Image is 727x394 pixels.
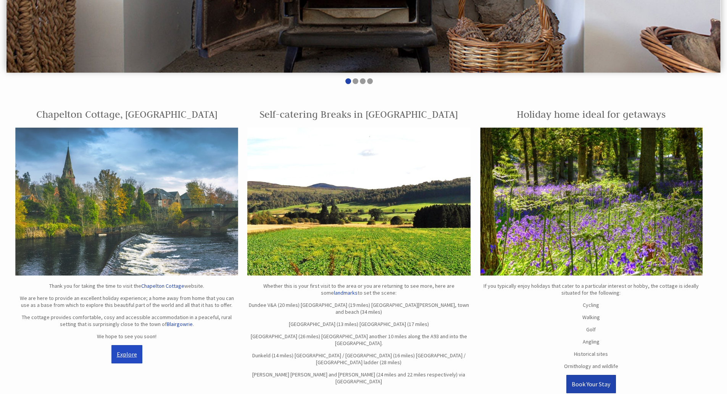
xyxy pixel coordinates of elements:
a: Blairgowrie [167,321,193,328]
p: [GEOGRAPHIC_DATA] (26 miles) [GEOGRAPHIC_DATA] another 10 miles along the A93 and into the [GEOGR... [247,333,470,347]
p: Angling [480,338,703,345]
a: Chapelton Cottage [141,282,184,289]
p: Cycling [480,302,703,308]
p: Ornithology and wildlife [480,363,703,370]
p: We are here to provide an excellent holiday experience; a home away from home that you can use as... [15,295,238,308]
p: If you typically enjoy holidays that cater to a particular interest or hobby, the cottage is idea... [480,282,703,296]
p: Historical sites [480,350,703,357]
p: [GEOGRAPHIC_DATA] (13 miles) [GEOGRAPHIC_DATA] (17 miles) [247,321,470,328]
img: Bluebell Woods Blairgowrie [480,128,703,276]
p: Thank you for taking the time to visit the website. [15,282,238,289]
img: Blairgowrie bridge [15,128,238,276]
p: Walking [480,314,703,321]
h1: Chapelton Cottage, [GEOGRAPHIC_DATA] [15,108,238,120]
img: Rural Blairgowrie [247,128,470,276]
p: We hope to see you soon! [15,333,238,340]
h1: Self-catering Breaks in [GEOGRAPHIC_DATA] [247,108,470,120]
p: The cottage provides comfortable, cosy and accessible accommodation in a peaceful, rural setting ... [15,314,238,328]
h1: Holiday home ideal for getaways [480,108,703,120]
a: Book Your Stay [566,375,616,393]
p: [PERSON_NAME] [PERSON_NAME] and [PERSON_NAME] (24 miles and 22 miles respectively) via [GEOGRAPHI... [247,371,470,385]
p: Whether this is your first visit to the area or you are returning to see more, here are some to s... [247,282,470,296]
p: Dunkeld (14 miles) [GEOGRAPHIC_DATA] / [GEOGRAPHIC_DATA] (16 miles) [GEOGRAPHIC_DATA] / [GEOGRAPH... [247,352,470,366]
p: Dundee V&A (20 miles) [GEOGRAPHIC_DATA] (19 miles) [GEOGRAPHIC_DATA][PERSON_NAME], town and beach... [247,302,470,315]
a: landmarks [334,289,358,296]
a: Explore [111,345,142,363]
p: Golf [480,326,703,333]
